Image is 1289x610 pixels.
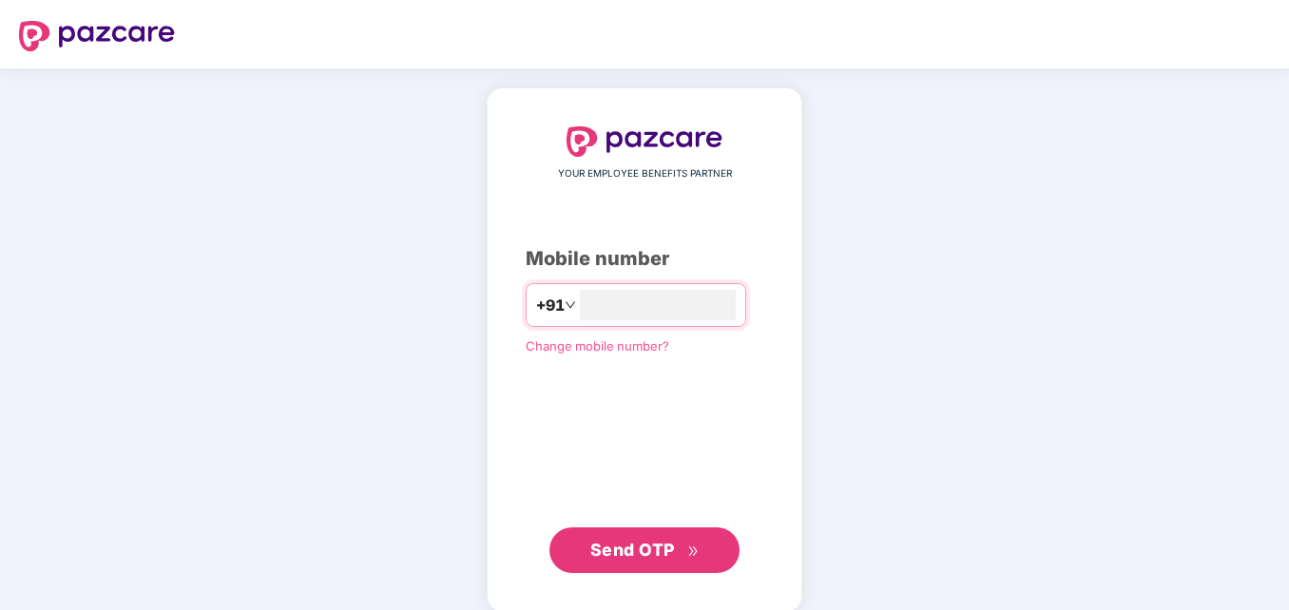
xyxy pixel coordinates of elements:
[526,244,763,274] div: Mobile number
[567,126,722,157] img: logo
[19,21,175,51] img: logo
[526,338,669,353] a: Change mobile number?
[565,299,576,311] span: down
[687,545,700,558] span: double-right
[590,540,675,560] span: Send OTP
[549,527,740,573] button: Send OTPdouble-right
[536,294,565,317] span: +91
[558,166,732,181] span: YOUR EMPLOYEE BENEFITS PARTNER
